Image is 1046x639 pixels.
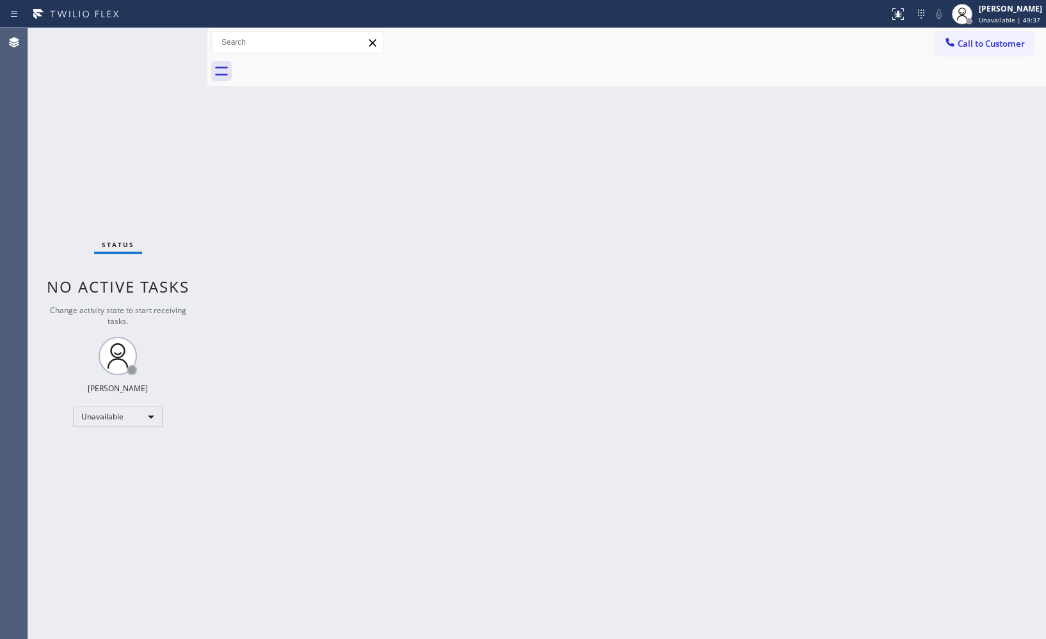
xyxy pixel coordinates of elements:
div: Unavailable [73,407,163,427]
span: Unavailable | 49:37 [979,15,1040,24]
span: Status [102,240,134,249]
button: Call to Customer [935,31,1033,56]
button: Mute [930,5,948,23]
div: [PERSON_NAME] [88,383,148,394]
div: [PERSON_NAME] [979,3,1042,14]
span: Call to Customer [958,38,1025,49]
span: No active tasks [47,276,189,297]
input: Search [212,32,383,53]
span: Change activity state to start receiving tasks. [50,305,186,327]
